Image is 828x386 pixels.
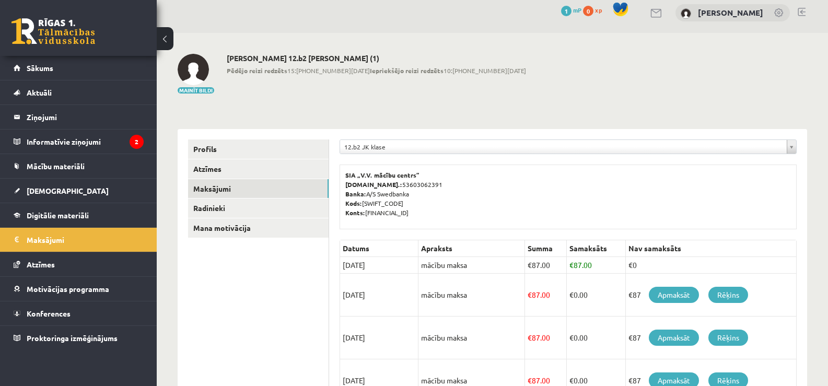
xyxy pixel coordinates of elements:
h2: [PERSON_NAME] 12.b2 [PERSON_NAME] (1) [227,54,526,63]
span: € [569,333,574,342]
b: Konts: [345,208,365,217]
a: Rēķins [708,287,748,303]
legend: Informatīvie ziņojumi [27,130,144,154]
a: Digitālie materiāli [14,203,144,227]
b: SIA „V.V. mācību centrs” [345,171,420,179]
i: 2 [130,135,144,149]
span: 12.b2 JK klase [344,140,783,154]
td: 87.00 [525,257,567,274]
b: Pēdējo reizi redzēts [227,66,287,75]
th: Samaksāts [567,240,626,257]
span: Aktuāli [27,88,52,97]
td: mācību maksa [418,257,525,274]
td: [DATE] [340,257,418,274]
button: Mainīt bildi [178,87,214,93]
a: Proktoringa izmēģinājums [14,326,144,350]
a: Maksājumi [14,228,144,252]
td: [DATE] [340,317,418,359]
a: Mana motivācija [188,218,329,238]
a: Konferences [14,301,144,325]
td: 87.00 [525,317,567,359]
th: Apraksts [418,240,525,257]
a: Atzīmes [14,252,144,276]
a: Profils [188,139,329,159]
td: [DATE] [340,274,418,317]
a: Rēķins [708,330,748,346]
a: Informatīvie ziņojumi2 [14,130,144,154]
span: 15:[PHONE_NUMBER][DATE] 10:[PHONE_NUMBER][DATE] [227,66,526,75]
a: Mācību materiāli [14,154,144,178]
a: Apmaksāt [649,330,699,346]
legend: Maksājumi [27,228,144,252]
td: 87.00 [567,257,626,274]
a: Motivācijas programma [14,277,144,301]
a: Maksājumi [188,179,329,198]
span: 0 [583,6,593,16]
a: Sākums [14,56,144,80]
a: [DEMOGRAPHIC_DATA] [14,179,144,203]
td: 0.00 [567,274,626,317]
span: Sākums [27,63,53,73]
b: Kods: [345,199,362,207]
span: Digitālie materiāli [27,210,89,220]
span: € [528,376,532,385]
td: €87 [626,317,797,359]
b: Iepriekšējo reizi redzēts [370,66,444,75]
a: 12.b2 JK klase [340,140,796,154]
span: xp [595,6,602,14]
a: Aktuāli [14,80,144,104]
a: 1 mP [561,6,581,14]
th: Datums [340,240,418,257]
a: Atzīmes [188,159,329,179]
span: € [569,376,574,385]
span: Proktoringa izmēģinājums [27,333,118,343]
span: [DEMOGRAPHIC_DATA] [27,186,109,195]
td: mācību maksa [418,274,525,317]
a: Ziņojumi [14,105,144,129]
b: [DOMAIN_NAME].: [345,180,402,189]
span: Konferences [27,309,71,318]
td: mācību maksa [418,317,525,359]
a: Rīgas 1. Tālmācības vidusskola [11,18,95,44]
th: Nav samaksāts [626,240,797,257]
a: 0 xp [583,6,607,14]
span: € [569,260,574,270]
p: 53603062391 A/S Swedbanka [SWIFT_CODE] [FINANCIAL_ID] [345,170,791,217]
td: €0 [626,257,797,274]
b: Banka: [345,190,366,198]
span: Motivācijas programma [27,284,109,294]
img: Sidnijs Kalniņš [178,54,209,85]
a: [PERSON_NAME] [698,7,763,18]
span: Mācību materiāli [27,161,85,171]
a: Radinieki [188,198,329,218]
th: Summa [525,240,567,257]
span: € [528,260,532,270]
a: Apmaksāt [649,287,699,303]
legend: Ziņojumi [27,105,144,129]
img: Sidnijs Kalniņš [681,8,691,19]
span: € [569,290,574,299]
span: € [528,333,532,342]
td: 0.00 [567,317,626,359]
span: € [528,290,532,299]
span: Atzīmes [27,260,55,269]
span: 1 [561,6,572,16]
td: €87 [626,274,797,317]
span: mP [573,6,581,14]
td: 87.00 [525,274,567,317]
